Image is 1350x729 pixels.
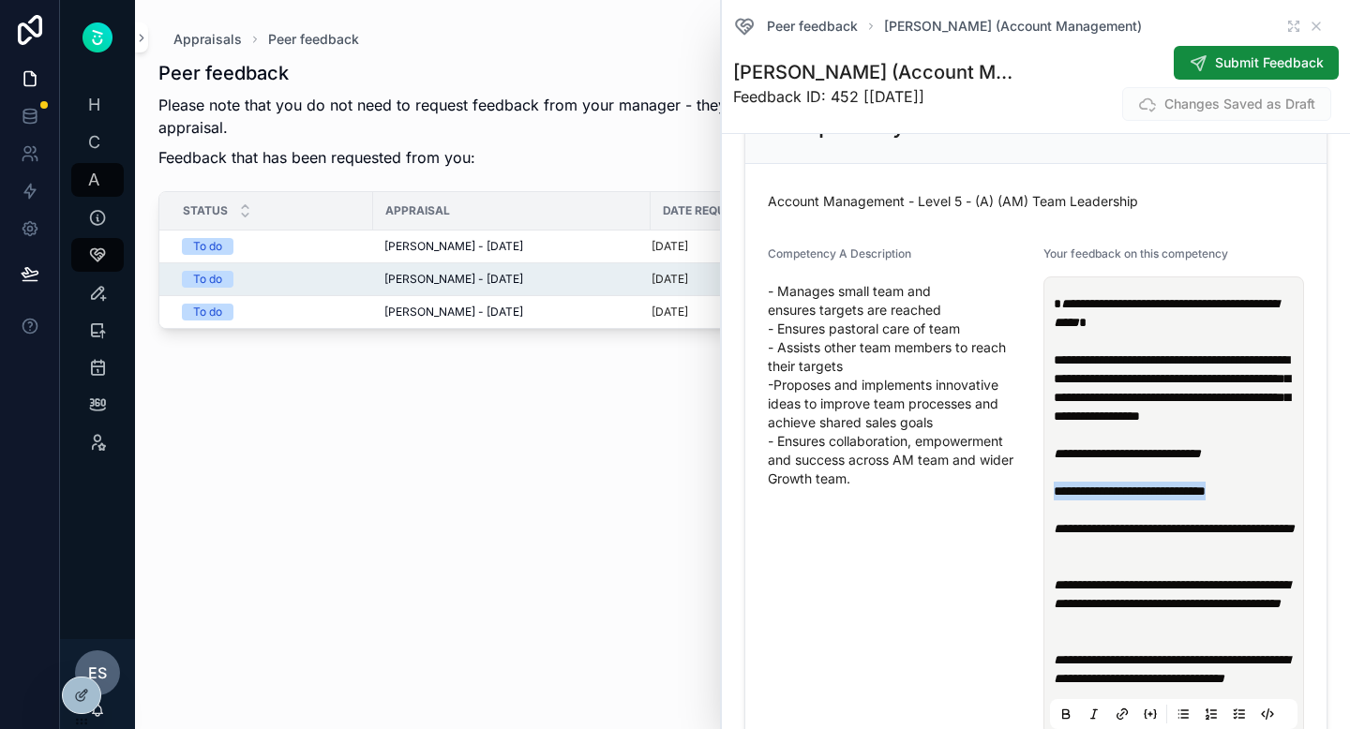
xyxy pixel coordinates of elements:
a: [DATE] [652,272,1302,287]
span: - Manages small team and ensures targets are reached - Ensures pastoral care of team - Assists ot... [768,282,1028,488]
span: ES [88,662,107,684]
a: H [71,88,124,122]
span: Competency A Description [768,246,911,260]
h1: Peer feedback [158,60,1025,86]
span: A [84,171,103,189]
a: [DATE] [652,305,1302,320]
span: [PERSON_NAME] - [DATE] [384,272,523,287]
div: To do [193,271,222,288]
div: To do [193,304,222,320]
a: A [71,163,124,197]
a: [PERSON_NAME] - [DATE] [384,305,639,320]
a: [DATE] [652,239,1302,254]
a: Peer feedback [733,15,858,37]
a: [PERSON_NAME] - [DATE] [384,272,639,287]
a: [PERSON_NAME] (Account Management) [884,17,1142,36]
span: C [84,133,103,152]
a: C [71,126,124,159]
span: Peer feedback [767,17,858,36]
div: To do [193,238,222,255]
a: To do [182,304,362,320]
p: [DATE] [652,239,688,254]
span: Your feedback on this competency [1043,246,1228,260]
p: Feedback that has been requested from you: [158,146,1025,169]
a: Peer feedback [268,30,359,49]
a: [PERSON_NAME] - [DATE] [384,239,639,254]
img: App logo [82,22,112,52]
span: Status [183,203,228,218]
span: Appraisal [385,203,450,218]
p: [DATE] [652,272,688,287]
a: Appraisals [173,30,242,49]
div: scrollable content [60,75,135,484]
a: To do [182,271,362,288]
button: Submit Feedback [1174,46,1339,80]
span: H [84,96,103,114]
span: Submit Feedback [1215,53,1324,72]
p: [DATE] [652,305,688,320]
span: Date requested [663,203,762,218]
a: To do [182,238,362,255]
span: [PERSON_NAME] - [DATE] [384,305,523,320]
p: Please note that you do not need to request feedback from your manager - they will provide feedba... [158,94,1025,139]
span: [PERSON_NAME] - [DATE] [384,239,523,254]
span: Account Management - Level 5 - (A) (AM) Team Leadership [768,192,1138,211]
span: Feedback ID: 452 [[DATE]] [733,85,1021,108]
h1: [PERSON_NAME] (Account Management) [733,59,1021,85]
